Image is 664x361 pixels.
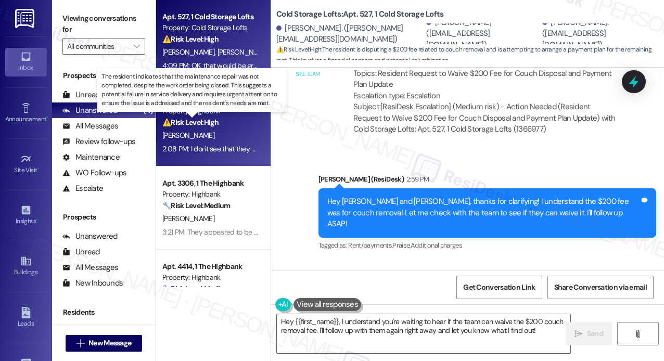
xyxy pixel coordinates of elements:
[566,322,612,345] button: Send
[353,46,616,101] div: ResiDesk escalation to site team -> Risk Level: Medium risk Topics: Resident Request to Waive $20...
[162,144,283,153] div: 2:08 PM: I don't see that they were here.
[634,330,642,338] i: 
[62,152,120,163] div: Maintenance
[162,189,259,200] div: Property: Highbank
[276,9,443,20] b: Cold Storage Lofts: Apt. 527, 1 Cold Storage Lofts
[276,45,321,54] strong: ⚠️ Risk Level: High
[162,47,218,57] span: [PERSON_NAME]
[5,150,47,178] a: Site Visit •
[542,17,656,50] div: [PERSON_NAME]. ([EMAIL_ADDRESS][DOMAIN_NAME])
[162,34,219,44] strong: ⚠️ Risk Level: High
[5,252,47,280] a: Buildings
[5,201,47,229] a: Insights •
[404,174,429,185] div: 2:59 PM
[67,38,129,55] input: All communities
[62,121,118,132] div: All Messages
[5,48,47,76] a: Inbox
[134,42,139,50] i: 
[411,241,462,250] span: Additional charges
[162,11,259,22] div: Apt. 527, 1 Cold Storage Lofts
[318,238,657,253] div: Tagged as:
[162,284,230,293] strong: 🔧 Risk Level: Medium
[162,214,214,223] span: [PERSON_NAME]
[162,261,259,272] div: Apt. 4414, 1 The Highbank
[277,314,570,353] textarea: Hey {{first_name}}, I understand you're waiting to hear if the team can waive the $200 couch remo...
[574,330,582,338] i: 
[52,212,156,223] div: Prospects
[62,89,100,100] div: Unread
[62,183,103,194] div: Escalate
[52,307,156,318] div: Residents
[5,304,47,332] a: Leads
[62,10,145,38] label: Viewing conversations for
[162,131,214,140] span: [PERSON_NAME]
[162,272,259,283] div: Property: Highbank
[162,22,259,33] div: Property: Cold Storage Lofts
[327,196,640,229] div: Hey [PERSON_NAME] and [PERSON_NAME], thanks for clarifying! I understand the $200 fee was for cou...
[587,328,603,339] span: Send
[426,17,540,50] div: [PERSON_NAME] ([EMAIL_ADDRESS][DOMAIN_NAME])
[62,136,135,147] div: Review follow-ups
[52,70,156,81] div: Prospects + Residents
[218,47,273,57] span: [PERSON_NAME]
[353,101,616,135] div: Subject: [ResiDesk Escalation] (Medium risk) - Action Needed (Resident Request to Waive $200 Fee ...
[456,276,542,299] button: Get Conversation Link
[162,61,298,70] div: 4:09 PM: OK, that would be great. Thank you.
[62,278,123,289] div: New Inbounds
[318,174,657,188] div: [PERSON_NAME] (ResiDesk)
[276,44,664,67] span: : The resident is disputing a $200 fee related to couch removal and is attempting to arrange a pa...
[554,282,647,293] span: Share Conversation via email
[276,23,424,45] div: [PERSON_NAME]. ([PERSON_NAME][EMAIL_ADDRESS][DOMAIN_NAME])
[162,118,219,127] strong: ⚠️ Risk Level: High
[348,241,392,250] span: Rent/payments ,
[88,338,131,349] span: New Message
[76,339,84,347] i: 
[46,114,48,121] span: •
[62,167,126,178] div: WO Follow-ups
[162,201,230,210] strong: 🔧 Risk Level: Medium
[547,276,654,299] button: Share Conversation via email
[101,72,283,108] p: The resident indicates that the maintenance repair was not completed, despite the work order bein...
[36,216,37,223] span: •
[66,335,143,352] button: New Message
[392,241,410,250] span: Praise ,
[37,165,39,172] span: •
[162,178,259,189] div: Apt. 3306, 1 The Highbank
[15,9,36,28] img: ResiDesk Logo
[463,282,535,293] span: Get Conversation Link
[62,105,118,116] div: Unanswered
[62,247,100,257] div: Unread
[62,231,118,242] div: Unanswered
[62,262,118,273] div: All Messages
